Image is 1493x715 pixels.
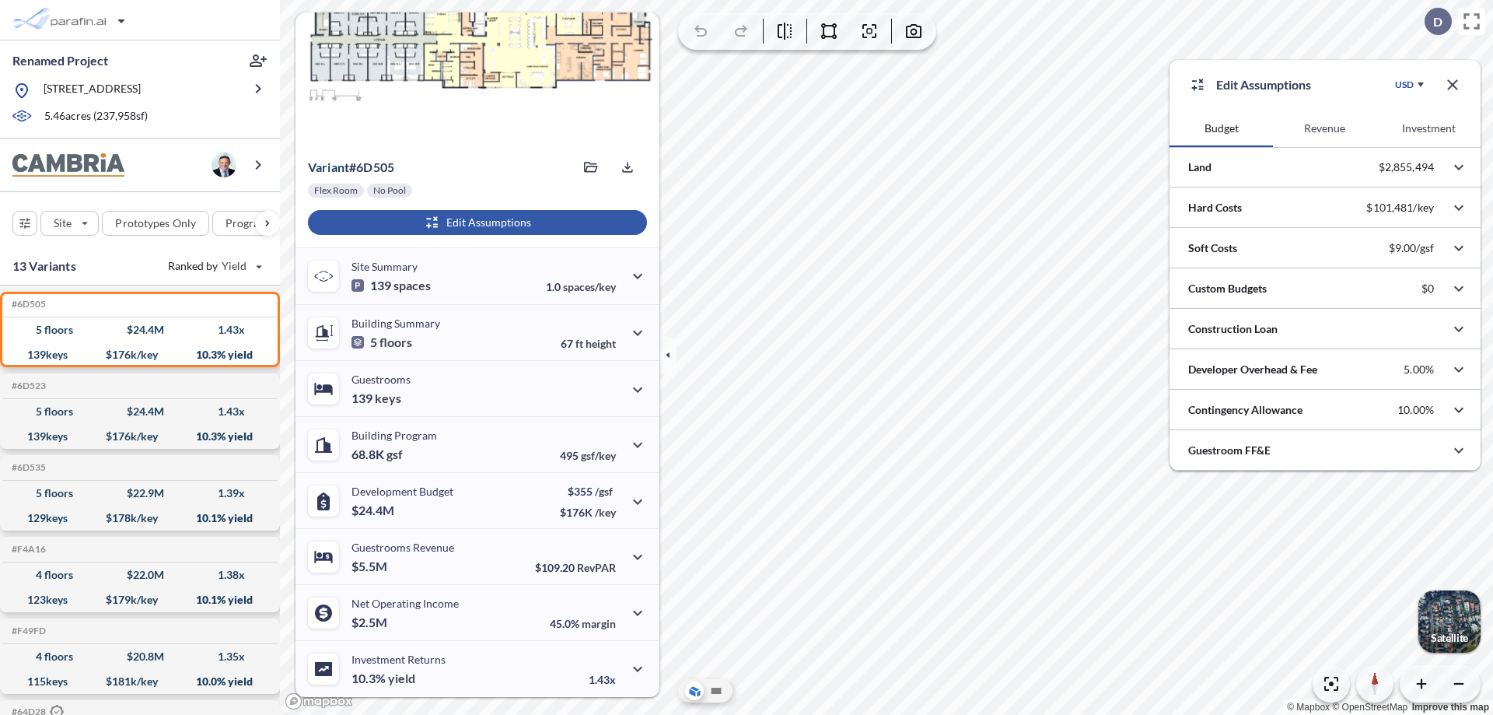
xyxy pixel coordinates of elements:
p: 495 [560,449,616,462]
p: Edit Assumptions [1216,75,1311,94]
button: Investment [1377,110,1481,147]
p: Soft Costs [1188,240,1237,256]
a: Mapbox [1287,702,1330,713]
p: 139 [351,391,401,406]
p: 5 [351,335,412,350]
p: Building Program [351,429,437,442]
p: # 6d505 [308,159,394,175]
h5: Click to copy the code [9,626,46,636]
button: Budget [1170,110,1273,147]
a: OpenStreetMap [1332,702,1407,713]
p: $0 [1421,282,1434,296]
span: Variant [308,159,349,174]
h5: Click to copy the code [9,380,46,391]
p: Site [54,216,72,231]
span: yield [388,671,415,686]
p: 67 [561,337,616,350]
p: 68.8K [351,447,403,462]
span: /gsf [595,485,613,498]
p: 5.46 acres ( 237,958 sf) [44,108,148,125]
span: spaces [393,278,431,293]
p: 1.43x [589,673,616,686]
span: height [586,337,616,350]
p: $24.4M [351,503,397,518]
p: Developer Overhead & Fee [1188,362,1317,377]
h5: Click to copy the code [9,299,46,310]
p: Contingency Allowance [1188,402,1302,418]
p: 13 Variants [12,257,76,275]
p: $5.5M [351,559,390,574]
p: [STREET_ADDRESS] [44,81,141,100]
span: RevPAR [577,561,616,574]
h5: Click to copy the code [9,462,46,473]
p: 139 [351,278,431,293]
p: $109.20 [535,561,616,574]
h5: Click to copy the code [9,544,46,555]
p: $9.00/gsf [1389,241,1434,255]
button: Site [40,211,99,236]
div: USD [1395,79,1414,91]
p: $101,481/key [1366,201,1434,215]
p: Land [1188,159,1212,175]
p: Guestrooms Revenue [351,541,454,554]
span: /key [595,506,616,519]
p: Site Summary [351,260,418,273]
span: margin [582,617,616,630]
button: Site Plan [707,682,726,700]
p: Investment Returns [351,653,446,666]
p: 5.00% [1404,363,1434,377]
span: floors [379,335,412,350]
img: Switcher Image [1418,591,1481,653]
p: Program [226,216,269,231]
button: Program [212,211,296,236]
p: Custom Budgets [1188,281,1267,296]
button: Edit Assumptions [308,210,647,235]
p: $2.5M [351,615,390,630]
span: ft [575,337,583,350]
button: Prototypes Only [102,211,209,236]
p: 1.0 [546,280,616,293]
p: Building Summary [351,317,440,330]
p: 10.00% [1397,403,1434,417]
a: Improve this map [1412,702,1489,713]
p: $2,855,494 [1379,160,1434,174]
p: Prototypes Only [115,216,196,231]
span: keys [375,391,401,406]
p: 10.3% [351,671,415,686]
span: spaces/key [563,280,616,293]
p: 45.0% [550,617,616,630]
button: Revenue [1273,110,1376,147]
p: D [1433,15,1442,29]
p: Net Operating Income [351,597,459,610]
p: Renamed Project [12,52,108,69]
span: Yield [222,258,247,274]
button: Aerial View [685,682,704,700]
span: gsf [386,447,403,462]
p: No Pool [373,184,406,197]
img: user logo [212,152,236,177]
p: Guestroom FF&E [1188,443,1271,458]
p: $176K [560,506,616,519]
button: Switcher ImageSatellite [1418,591,1481,653]
img: BrandImage [12,153,124,177]
p: Flex Room [314,184,358,197]
p: Construction Loan [1188,321,1278,337]
p: Guestrooms [351,373,411,386]
p: Development Budget [351,485,453,498]
p: Satellite [1431,632,1468,644]
button: Ranked by Yield [156,254,272,279]
p: $355 [560,485,616,498]
span: gsf/key [581,449,616,462]
a: Mapbox homepage [285,692,353,710]
p: Hard Costs [1188,200,1242,216]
